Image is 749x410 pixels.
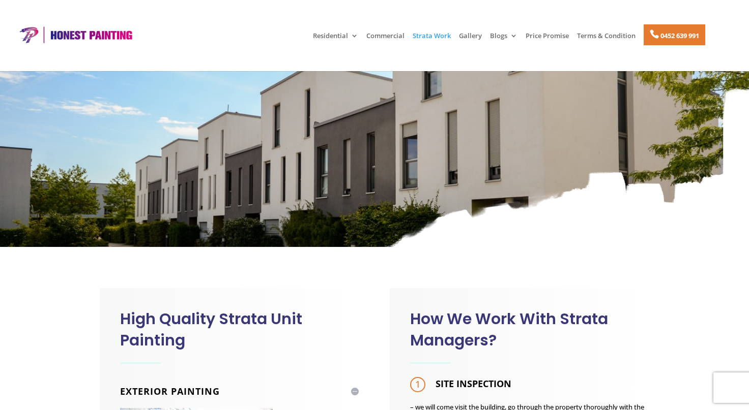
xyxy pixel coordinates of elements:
h2: How We Work With Strata Managers? [410,308,649,356]
a: Gallery [459,32,482,49]
a: Strata Work [413,32,451,49]
a: Residential [313,32,358,49]
img: Honest Painting [15,26,135,44]
h4: Exterior Painting [120,385,359,398]
span: 1 [410,377,425,392]
a: Commercial [366,32,405,49]
strong: SITE INSPECTION [436,377,511,390]
a: Terms & Condition [577,32,636,49]
a: Blogs [490,32,517,49]
h2: High Quality Strata Unit Painting [120,308,359,356]
a: Price Promise [526,32,569,49]
a: 0452 639 991 [644,24,705,45]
